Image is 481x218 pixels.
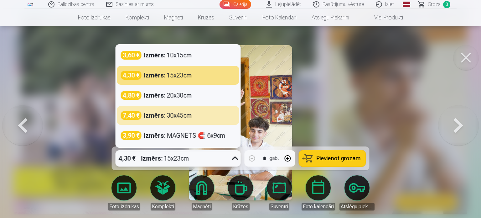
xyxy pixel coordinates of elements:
div: 20x30cm [144,91,192,100]
div: Atslēgu piekariņi [339,203,375,210]
a: Magnēti [157,9,190,26]
a: Foto kalendāri [255,9,304,26]
span: Pievienot grozam [317,156,361,161]
button: Pievienot grozam [299,150,366,167]
div: 3,60 € [121,51,142,60]
a: Suvenīri [262,175,297,210]
a: Krūzes [223,175,258,210]
strong: Izmērs : [144,51,166,60]
div: 4,30 € [116,150,139,167]
div: Komplekti [151,203,175,210]
span: Grozs [428,1,441,8]
strong: Izmērs : [144,91,166,100]
div: Foto izdrukas [108,203,140,210]
strong: Izmērs : [144,111,166,120]
div: gab. [270,155,279,162]
a: Komplekti [118,9,157,26]
div: 4,80 € [121,91,142,100]
div: 7,40 € [121,111,142,120]
div: Suvenīri [269,203,289,210]
div: Magnēti [192,203,212,210]
div: 3,90 € [121,131,142,140]
span: 0 [443,1,450,8]
div: 15x23cm [141,150,189,167]
div: Foto kalendāri [302,203,335,210]
a: Foto izdrukas [106,175,142,210]
div: 10x15cm [144,51,192,60]
a: Magnēti [184,175,219,210]
strong: Izmērs : [144,131,166,140]
a: Komplekti [145,175,180,210]
div: Krūzes [232,203,250,210]
strong: Izmērs : [141,154,163,163]
a: Atslēgu piekariņi [339,175,375,210]
a: Krūzes [190,9,222,26]
div: MAGNĒTS 🧲 6x9cm [144,131,225,140]
a: Atslēgu piekariņi [304,9,357,26]
div: 4,30 € [121,71,142,80]
a: Suvenīri [222,9,255,26]
img: /fa1 [27,3,34,6]
a: Foto izdrukas [70,9,118,26]
a: Foto kalendāri [301,175,336,210]
div: 30x45cm [144,111,192,120]
strong: Izmērs : [144,71,166,80]
a: Visi produkti [357,9,411,26]
div: 15x23cm [144,71,192,80]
